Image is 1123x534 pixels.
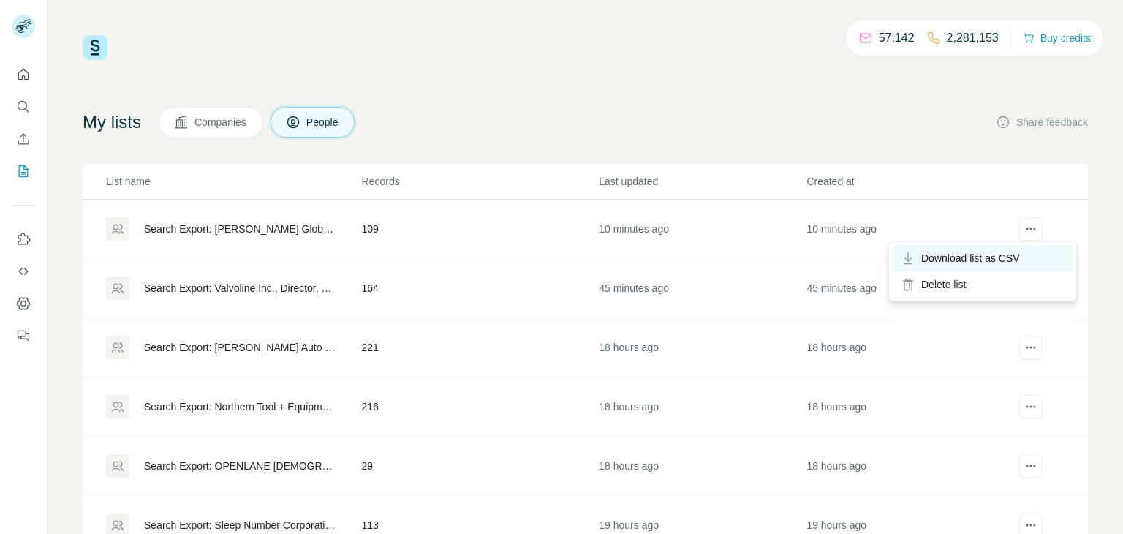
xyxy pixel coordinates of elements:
[598,377,806,437] td: 18 hours ago
[598,437,806,496] td: 18 hours ago
[361,318,599,377] td: 221
[194,115,248,129] span: Companies
[361,377,599,437] td: 216
[361,437,599,496] td: 29
[144,340,337,355] div: Search Export: [PERSON_NAME] Auto Parts, Director, Vice President, CXO - [DATE] 22:06
[1023,28,1091,48] button: Buy credits
[83,35,107,60] img: Surfe Logo
[1019,217,1043,241] button: actions
[921,251,1020,266] span: Download list as CSV
[598,200,806,259] td: 10 minutes ago
[361,200,599,259] td: 109
[144,281,337,296] div: Search Export: Valvoline Inc., Director, Vice President, CXO, Strategic, Owner / Partner, [GEOGRA...
[806,259,1013,318] td: 45 minutes ago
[947,29,999,47] p: 2,281,153
[879,29,915,47] p: 57,142
[362,174,598,189] p: Records
[806,200,1013,259] td: 10 minutes ago
[12,94,35,120] button: Search
[361,259,599,318] td: 164
[806,174,1013,189] p: Created at
[306,115,340,129] span: People
[599,174,805,189] p: Last updated
[806,437,1013,496] td: 18 hours ago
[144,222,337,236] div: Search Export: [PERSON_NAME] Global Retail, Director, Vice President, CXO, Experienced Manager, S...
[892,271,1073,298] div: Delete list
[144,459,337,473] div: Search Export: OPENLANE [DEMOGRAPHIC_DATA], Director, Vice President, CXO, Experienced Manager, S...
[996,115,1088,129] button: Share feedback
[598,259,806,318] td: 45 minutes ago
[806,377,1013,437] td: 18 hours ago
[1019,395,1043,418] button: actions
[12,323,35,349] button: Feedback
[1019,454,1043,478] button: actions
[144,518,337,533] div: Search Export: Sleep Number Corporation, Director, Vice President, CXO, Strategic - [DATE] 21:10
[12,290,35,317] button: Dashboard
[106,174,360,189] p: List name
[598,318,806,377] td: 18 hours ago
[806,318,1013,377] td: 18 hours ago
[12,258,35,285] button: Use Surfe API
[1019,336,1043,359] button: actions
[12,126,35,152] button: Enrich CSV
[12,158,35,184] button: My lists
[83,110,141,134] h4: My lists
[12,226,35,252] button: Use Surfe on LinkedIn
[12,61,35,88] button: Quick start
[144,399,337,414] div: Search Export: Northern Tool + Equipment, Director, Vice President, CXO, Strategic, Experienced M...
